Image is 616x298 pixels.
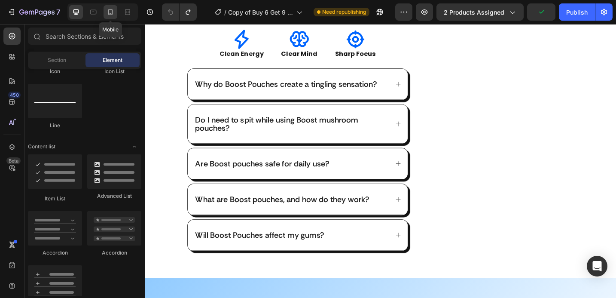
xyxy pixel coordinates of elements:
div: Item List [28,195,82,203]
div: 450 [8,92,21,98]
div: Beta [6,157,21,164]
span: 2 products assigned [444,8,504,17]
input: Search Sections & Elements [28,28,141,45]
h2: Sharp Focus [207,28,253,38]
span: Need republishing [322,8,366,16]
p: Are Boost pouches safe for daily use? [55,148,201,157]
span: Section [48,56,66,64]
span: / [224,8,226,17]
p: 7 [56,7,60,17]
span: Toggle open [128,140,141,154]
div: Accordion [87,249,141,257]
button: 7 [3,3,64,21]
div: Icon List [87,68,141,75]
span: Content list [28,143,55,151]
p: Why do Boost Pouches create a tingling sensation? [55,61,254,70]
p: What are Boost pouches, and how do they work? [55,187,245,196]
div: Icon [28,68,82,75]
button: 2 products assigned [436,3,524,21]
p: Do I need to spit while using Boost mushroom pouches? [55,101,265,118]
div: Open Intercom Messenger [587,256,607,276]
h2: Clear Mind [148,28,190,38]
div: Advanced List [87,192,141,200]
div: Accordion [28,249,82,257]
span: Element [103,56,122,64]
iframe: Design area [145,24,616,298]
p: Will Boost Pouches affect my gums? [55,227,196,235]
button: Publish [559,3,595,21]
div: Undo/Redo [162,3,197,21]
span: Copy of Buy 6 Get 9 Free Draft [228,8,293,17]
div: Publish [566,8,588,17]
div: Line [28,122,82,129]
